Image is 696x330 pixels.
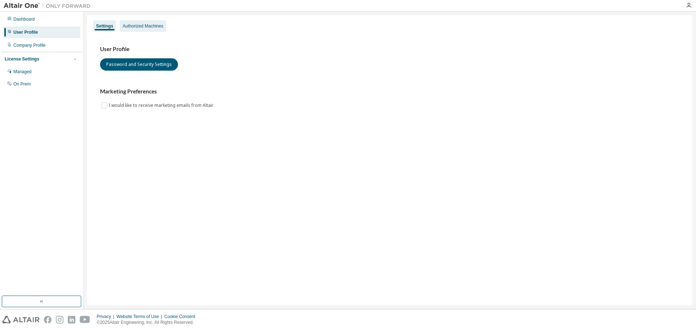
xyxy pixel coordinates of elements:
h3: Marketing Preferences [100,88,679,95]
div: License Settings [5,56,39,62]
img: instagram.svg [56,316,63,323]
div: Settings [96,23,113,29]
button: Password and Security Settings [100,58,178,71]
img: youtube.svg [80,316,90,323]
h3: User Profile [100,46,679,53]
div: Authorized Machines [123,23,163,29]
label: I would like to receive marketing emails from Altair [109,101,215,110]
div: On Prem [13,81,31,87]
img: linkedin.svg [68,316,75,323]
div: Cookie Consent [164,314,199,319]
div: Managed [13,69,32,75]
div: Website Terms of Use [116,314,164,319]
div: User Profile [13,29,38,35]
img: Altair One [4,2,94,9]
div: Privacy [97,314,116,319]
div: Company Profile [13,42,46,48]
img: facebook.svg [44,316,51,323]
div: Dashboard [13,16,35,22]
img: altair_logo.svg [2,316,40,323]
p: © 2025 Altair Engineering, Inc. All Rights Reserved. [97,319,200,326]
